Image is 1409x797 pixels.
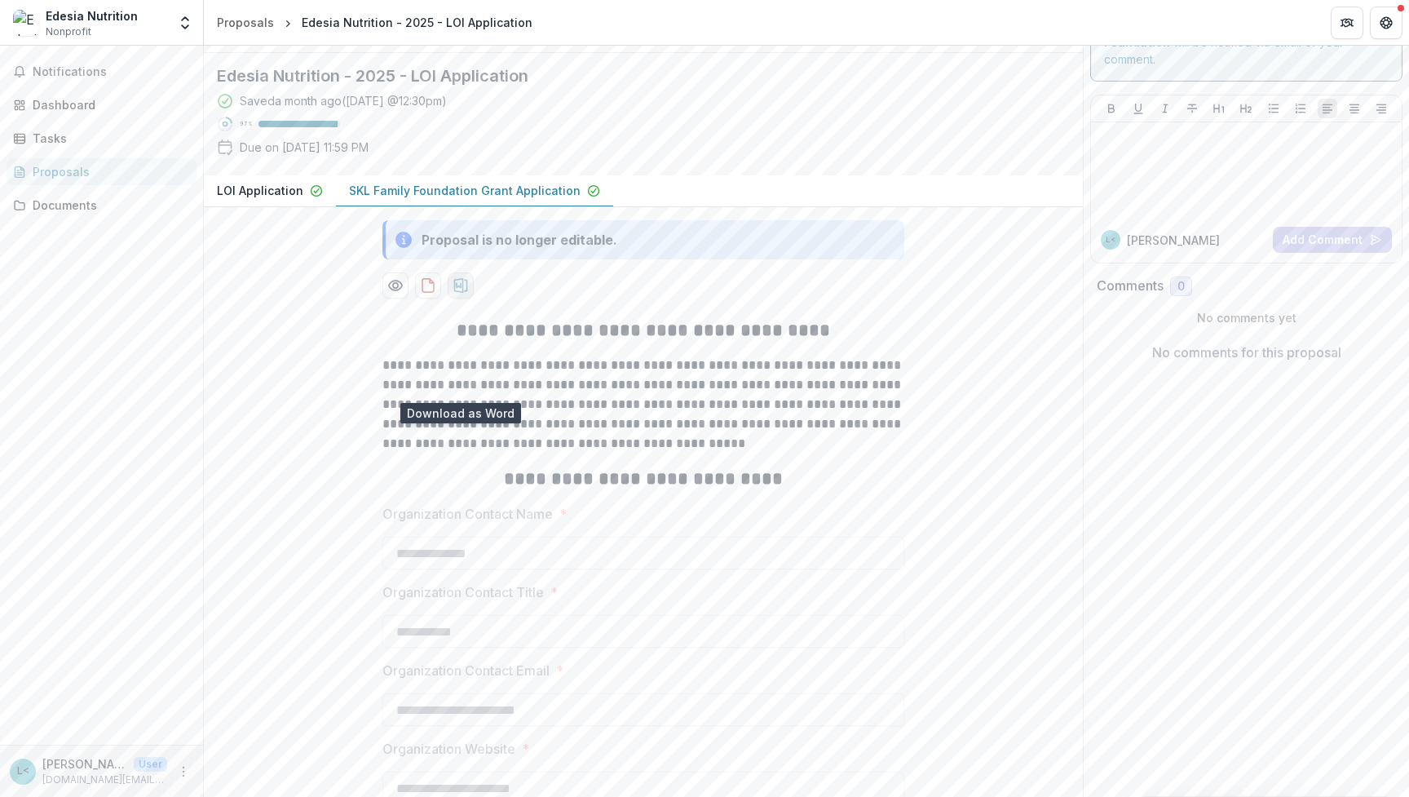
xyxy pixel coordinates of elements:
[1106,236,1116,244] div: Lee Domaszowec <lee.sc@phoenixfiresc.com> <lee.sc@phoenixfiresc.com>
[33,130,183,147] div: Tasks
[1236,99,1256,118] button: Heading 2
[1273,227,1392,253] button: Add Comment
[217,14,274,31] div: Proposals
[382,739,515,759] p: Organization Website
[46,7,138,24] div: Edesia Nutrition
[1129,99,1148,118] button: Underline
[42,773,167,787] p: [DOMAIN_NAME][EMAIL_ADDRESS][DOMAIN_NAME]
[349,182,581,199] p: SKL Family Foundation Grant Application
[240,139,369,156] p: Due on [DATE] 11:59 PM
[382,582,544,602] p: Organization Contact Title
[1331,7,1363,39] button: Partners
[1345,99,1364,118] button: Align Center
[382,272,409,299] button: Preview 2dc9512f-f9b7-450a-85d6-84c46d2ac450-1.pdf
[302,14,532,31] div: Edesia Nutrition - 2025 - LOI Application
[134,757,167,772] p: User
[7,91,197,118] a: Dashboard
[13,10,39,36] img: Edesia Nutrition
[382,661,550,680] p: Organization Contact Email
[33,197,183,214] div: Documents
[1371,99,1391,118] button: Align Right
[33,96,183,113] div: Dashboard
[1177,280,1185,294] span: 0
[7,59,197,85] button: Notifications
[422,230,617,250] div: Proposal is no longer editable.
[240,92,447,109] div: Saved a month ago ( [DATE] @ 12:30pm )
[33,65,190,79] span: Notifications
[1264,99,1283,118] button: Bullet List
[1097,309,1396,326] p: No comments yet
[1182,99,1202,118] button: Strike
[217,182,303,199] p: LOI Application
[1127,232,1220,249] p: [PERSON_NAME]
[1097,278,1164,294] h2: Comments
[46,24,91,39] span: Nonprofit
[1209,99,1229,118] button: Heading 1
[1155,99,1175,118] button: Italicize
[1152,343,1341,362] p: No comments for this proposal
[217,66,1044,86] h2: Edesia Nutrition - 2025 - LOI Application
[1318,99,1337,118] button: Align Left
[7,158,197,185] a: Proposals
[415,272,441,299] button: download-proposal
[210,11,539,34] nav: breadcrumb
[382,504,553,524] p: Organization Contact Name
[1370,7,1402,39] button: Get Help
[174,7,197,39] button: Open entity switcher
[7,192,197,219] a: Documents
[1291,99,1310,118] button: Ordered List
[210,11,280,34] a: Proposals
[17,766,29,777] div: Lee Domaszowec <lee.sc@phoenixfiresc.com> <lee.sc@phoenixfiresc.com>
[448,272,474,299] button: download-proposal
[174,762,193,782] button: More
[240,118,252,130] p: 97 %
[7,125,197,152] a: Tasks
[33,163,183,180] div: Proposals
[42,755,127,773] p: [PERSON_NAME] <[DOMAIN_NAME][EMAIL_ADDRESS][DOMAIN_NAME]> <[DOMAIN_NAME][EMAIL_ADDRESS][DOMAIN_NA...
[1102,99,1121,118] button: Bold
